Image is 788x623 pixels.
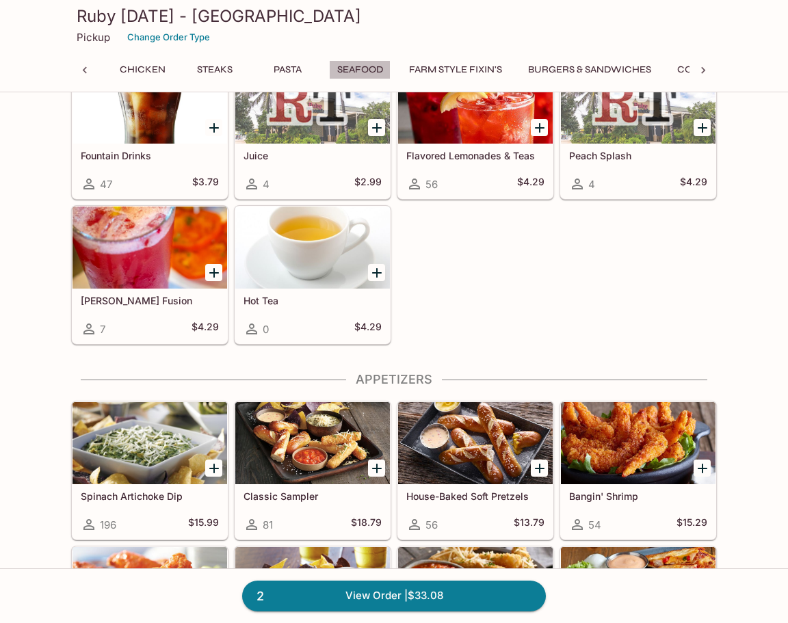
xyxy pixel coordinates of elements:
[588,518,601,531] span: 54
[368,119,385,136] button: Add Juice
[354,321,382,337] h5: $4.29
[680,176,707,192] h5: $4.29
[406,150,544,161] h5: Flavored Lemonades & Teas
[569,490,707,502] h5: Bangin' Shrimp
[398,62,553,144] div: Flavored Lemonades & Teas
[188,516,219,533] h5: $15.99
[73,62,227,144] div: Fountain Drinks
[248,587,272,606] span: 2
[351,516,382,533] h5: $18.79
[72,61,228,199] a: Fountain Drinks47$3.79
[517,176,544,192] h5: $4.29
[263,323,269,336] span: 0
[100,518,116,531] span: 196
[81,490,219,502] h5: Spinach Artichoke Dip
[242,581,546,611] a: 2View Order |$33.08
[398,402,553,484] div: House-Baked Soft Pretzels
[71,372,717,387] h4: Appetizers
[205,119,222,136] button: Add Fountain Drinks
[263,518,273,531] span: 81
[81,150,219,161] h5: Fountain Drinks
[425,518,438,531] span: 56
[354,176,382,192] h5: $2.99
[244,490,382,502] h5: Classic Sampler
[77,5,711,27] h3: Ruby [DATE] - [GEOGRAPHIC_DATA]
[521,60,659,79] button: Burgers & Sandwiches
[235,206,391,344] a: Hot Tea0$4.29
[244,150,382,161] h5: Juice
[257,60,318,79] button: Pasta
[81,295,219,306] h5: [PERSON_NAME] Fusion
[397,61,553,199] a: Flavored Lemonades & Teas56$4.29
[100,178,112,191] span: 47
[670,60,759,79] button: Combinations
[73,207,227,289] div: Berry Fusion
[406,490,544,502] h5: House-Baked Soft Pretzels
[561,62,715,144] div: Peach Splash
[368,264,385,281] button: Add Hot Tea
[72,401,228,540] a: Spinach Artichoke Dip196$15.99
[588,178,595,191] span: 4
[205,460,222,477] button: Add Spinach Artichoke Dip
[205,264,222,281] button: Add Berry Fusion
[73,402,227,484] div: Spinach Artichoke Dip
[192,176,219,192] h5: $3.79
[677,516,707,533] h5: $15.29
[100,323,105,336] span: 7
[329,60,391,79] button: Seafood
[368,460,385,477] button: Add Classic Sampler
[235,207,390,289] div: Hot Tea
[694,119,711,136] button: Add Peach Splash
[111,60,173,79] button: Chicken
[235,401,391,540] a: Classic Sampler81$18.79
[397,401,553,540] a: House-Baked Soft Pretzels56$13.79
[514,516,544,533] h5: $13.79
[561,402,715,484] div: Bangin' Shrimp
[235,61,391,199] a: Juice4$2.99
[560,61,716,199] a: Peach Splash4$4.29
[531,460,548,477] button: Add House-Baked Soft Pretzels
[235,62,390,144] div: Juice
[235,402,390,484] div: Classic Sampler
[694,460,711,477] button: Add Bangin' Shrimp
[402,60,510,79] button: Farm Style Fixin's
[244,295,382,306] h5: Hot Tea
[263,178,270,191] span: 4
[184,60,246,79] button: Steaks
[531,119,548,136] button: Add Flavored Lemonades & Teas
[121,27,216,48] button: Change Order Type
[569,150,707,161] h5: Peach Splash
[425,178,438,191] span: 56
[72,206,228,344] a: [PERSON_NAME] Fusion7$4.29
[192,321,219,337] h5: $4.29
[77,31,110,44] p: Pickup
[560,401,716,540] a: Bangin' Shrimp54$15.29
